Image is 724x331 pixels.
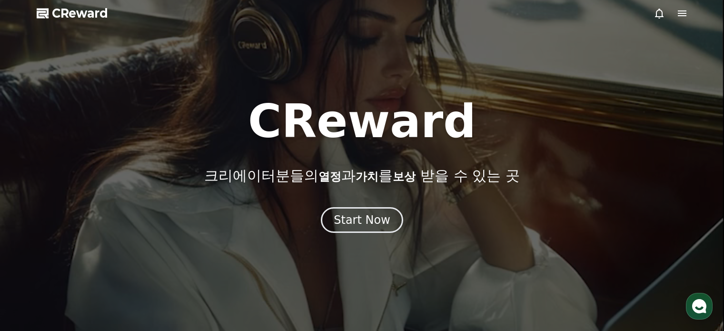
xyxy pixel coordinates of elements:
[52,6,108,21] span: CReward
[356,170,378,183] span: 가치
[321,207,403,233] button: Start Now
[318,170,341,183] span: 열정
[393,170,416,183] span: 보상
[37,6,108,21] a: CReward
[204,167,519,184] p: 크리에이터분들의 과 를 받을 수 있는 곳
[248,99,476,144] h1: CReward
[334,212,390,228] div: Start Now
[321,217,403,226] a: Start Now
